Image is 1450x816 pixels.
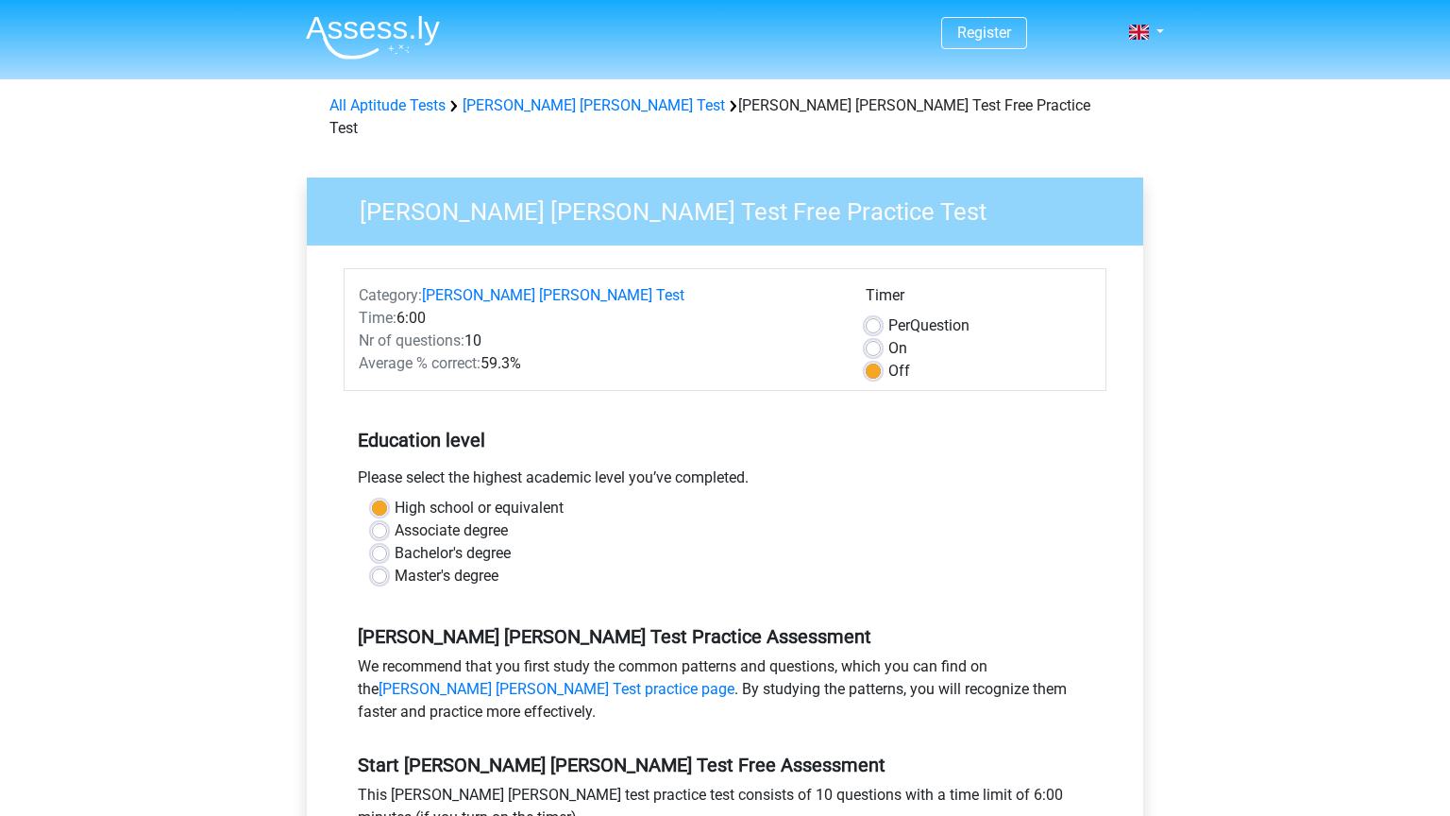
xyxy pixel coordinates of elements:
label: Associate degree [395,519,508,542]
a: [PERSON_NAME] [PERSON_NAME] Test practice page [379,680,734,698]
label: On [888,337,907,360]
div: Please select the highest academic level you’ve completed. [344,467,1106,497]
div: Timer [866,284,1091,314]
label: Master's degree [395,565,498,587]
label: High school or equivalent [395,497,564,519]
span: Nr of questions: [359,331,464,349]
div: 10 [345,330,851,352]
a: All Aptitude Tests [329,96,446,114]
h5: Start [PERSON_NAME] [PERSON_NAME] Test Free Assessment [358,754,1092,776]
span: Per [888,316,910,334]
span: Time: [359,309,396,327]
span: Average % correct: [359,354,481,372]
label: Question [888,314,969,337]
h5: Education level [358,421,1092,459]
a: Register [957,24,1011,42]
div: We recommend that you first study the common patterns and questions, which you can find on the . ... [344,655,1106,731]
a: [PERSON_NAME] [PERSON_NAME] Test [422,286,684,304]
a: [PERSON_NAME] [PERSON_NAME] Test [463,96,725,114]
div: 6:00 [345,307,851,330]
div: [PERSON_NAME] [PERSON_NAME] Test Free Practice Test [322,94,1128,140]
img: Assessly [306,15,440,59]
h5: [PERSON_NAME] [PERSON_NAME] Test Practice Assessment [358,625,1092,648]
span: Category: [359,286,422,304]
div: 59.3% [345,352,851,375]
label: Off [888,360,910,382]
label: Bachelor's degree [395,542,511,565]
h3: [PERSON_NAME] [PERSON_NAME] Test Free Practice Test [337,190,1129,227]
